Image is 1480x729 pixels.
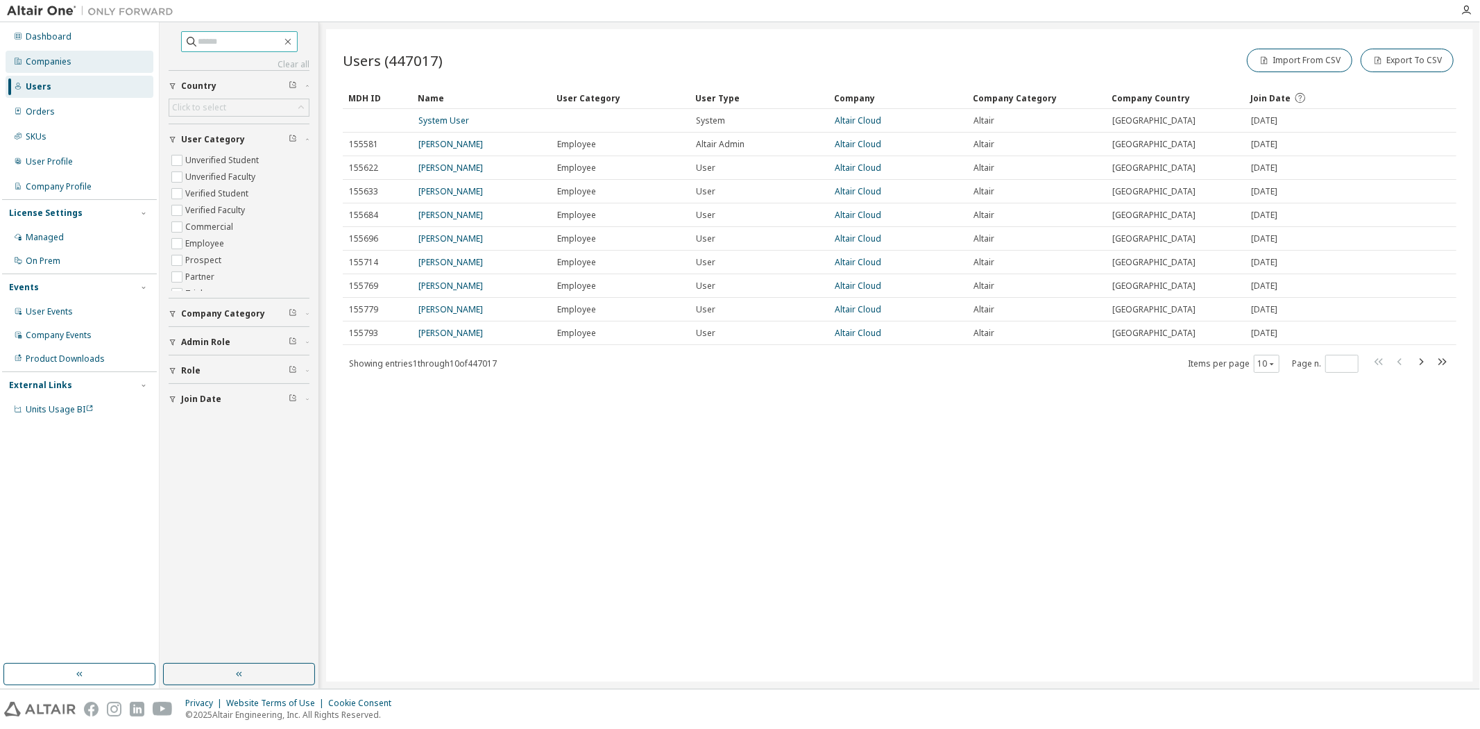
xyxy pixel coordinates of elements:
span: Altair [973,328,994,339]
label: Partner [185,269,217,285]
span: Altair [973,162,994,174]
div: Privacy [185,698,226,709]
span: [GEOGRAPHIC_DATA] [1112,210,1196,221]
a: [PERSON_NAME] [418,256,483,268]
div: Orders [26,106,55,117]
span: Admin Role [181,337,230,348]
div: Website Terms of Use [226,698,328,709]
a: [PERSON_NAME] [418,327,483,339]
button: Export To CSV [1361,49,1454,72]
div: Users [26,81,51,92]
div: Company Profile [26,181,92,192]
label: Verified Student [185,185,251,202]
a: Altair Cloud [835,138,881,150]
div: License Settings [9,208,83,219]
img: instagram.svg [107,702,121,717]
span: Altair [973,257,994,268]
span: Clear filter [289,337,297,348]
img: linkedin.svg [130,702,144,717]
label: Prospect [185,252,224,269]
span: Employee [557,210,596,221]
span: [GEOGRAPHIC_DATA] [1112,280,1196,292]
span: User [696,257,715,268]
a: [PERSON_NAME] [418,162,483,174]
button: Company Category [169,299,309,329]
div: User Category [556,87,684,109]
a: [PERSON_NAME] [418,209,483,221]
a: Altair Cloud [835,280,881,292]
div: Cookie Consent [328,698,400,709]
span: Role [181,365,201,376]
span: Altair [973,115,994,126]
p: © 2025 Altair Engineering, Inc. All Rights Reserved. [185,709,400,721]
span: System [696,115,725,126]
span: Country [181,81,216,92]
span: [GEOGRAPHIC_DATA] [1112,257,1196,268]
a: Altair Cloud [835,209,881,221]
div: User Profile [26,156,73,167]
span: Employee [557,304,596,315]
a: Altair Cloud [835,303,881,315]
button: Admin Role [169,327,309,358]
span: Items per page [1188,355,1279,373]
button: Country [169,71,309,101]
div: Click to select [169,99,309,116]
span: Employee [557,186,596,197]
div: Company Events [26,330,92,341]
div: SKUs [26,131,46,142]
a: Altair Cloud [835,327,881,339]
span: User [696,210,715,221]
label: Unverified Student [185,152,262,169]
div: Company Category [973,87,1100,109]
div: External Links [9,380,72,391]
span: [DATE] [1251,328,1277,339]
a: Altair Cloud [835,185,881,197]
span: [GEOGRAPHIC_DATA] [1112,162,1196,174]
div: MDH ID [348,87,407,109]
a: System User [418,115,469,126]
div: Dashboard [26,31,71,42]
span: Employee [557,257,596,268]
div: Managed [26,232,64,243]
a: Altair Cloud [835,115,881,126]
span: Altair [973,139,994,150]
span: [DATE] [1251,186,1277,197]
span: Employee [557,162,596,174]
span: Altair [973,210,994,221]
span: Company Category [181,308,265,319]
span: User [696,162,715,174]
span: [DATE] [1251,233,1277,244]
span: Altair Admin [696,139,745,150]
span: User [696,280,715,292]
label: Trial [185,285,205,302]
label: Unverified Faculty [185,169,258,185]
span: Altair [973,304,994,315]
span: Clear filter [289,308,297,319]
span: [DATE] [1251,115,1277,126]
svg: Date when the user was first added or directly signed up. If the user was deleted and later re-ad... [1294,92,1307,104]
img: altair_logo.svg [4,702,76,717]
a: Altair Cloud [835,256,881,268]
span: Employee [557,233,596,244]
span: Units Usage BI [26,403,94,415]
span: [DATE] [1251,139,1277,150]
span: [DATE] [1251,304,1277,315]
a: [PERSON_NAME] [418,138,483,150]
span: User [696,304,715,315]
span: [GEOGRAPHIC_DATA] [1112,186,1196,197]
span: Altair [973,233,994,244]
span: [GEOGRAPHIC_DATA] [1112,233,1196,244]
span: Users (447017) [343,51,443,70]
span: [GEOGRAPHIC_DATA] [1112,115,1196,126]
span: Employee [557,280,596,292]
span: 155714 [349,257,378,268]
span: 155622 [349,162,378,174]
a: [PERSON_NAME] [418,185,483,197]
span: Altair [973,186,994,197]
span: 155769 [349,280,378,292]
div: Name [418,87,545,109]
span: Altair [973,280,994,292]
div: User Type [695,87,823,109]
button: Role [169,355,309,386]
img: Altair One [7,4,180,18]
